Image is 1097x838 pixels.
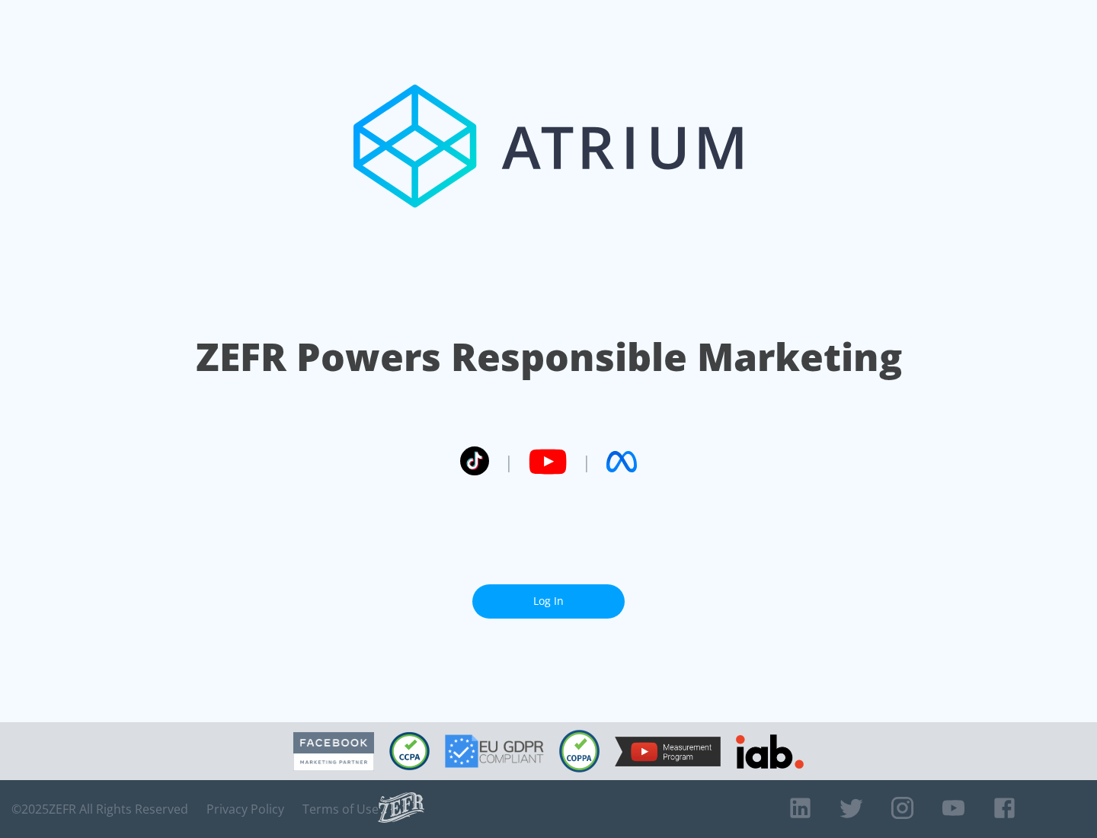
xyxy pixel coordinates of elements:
h1: ZEFR Powers Responsible Marketing [196,331,902,383]
img: YouTube Measurement Program [615,737,721,766]
a: Terms of Use [302,801,379,817]
span: | [582,450,591,473]
img: Facebook Marketing Partner [293,732,374,771]
a: Privacy Policy [206,801,284,817]
img: IAB [736,734,804,769]
img: COPPA Compliant [559,730,600,772]
a: Log In [472,584,625,619]
span: | [504,450,513,473]
img: CCPA Compliant [389,732,430,770]
span: © 2025 ZEFR All Rights Reserved [11,801,188,817]
img: GDPR Compliant [445,734,544,768]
